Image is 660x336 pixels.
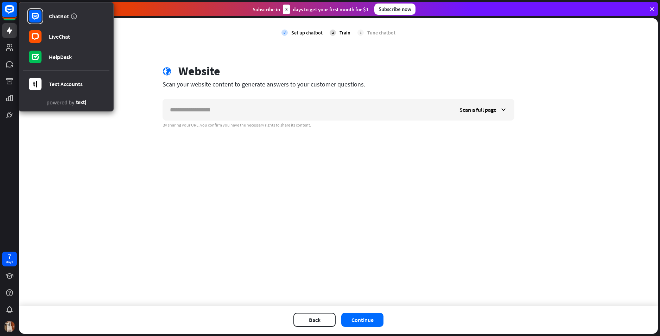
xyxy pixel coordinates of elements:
a: 7 days [2,252,17,266]
button: Open LiveChat chat widget [6,3,27,24]
div: 7 [8,253,11,260]
i: check [281,30,288,36]
div: days [6,260,13,265]
div: 3 [357,30,364,36]
div: Set up chatbot [291,30,323,36]
div: Website [178,64,220,78]
div: Scan your website content to generate answers to your customer questions. [163,80,514,88]
button: Back [293,313,336,327]
i: globe [163,67,171,76]
div: Tune chatbot [367,30,395,36]
div: Train [339,30,350,36]
div: 3 [283,5,290,14]
div: Subscribe now [374,4,415,15]
div: 2 [330,30,336,36]
span: Scan a full page [459,106,496,113]
div: Subscribe in days to get your first month for $1 [253,5,369,14]
button: Continue [341,313,383,327]
div: By sharing your URL, you confirm you have the necessary rights to share its content. [163,122,514,128]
